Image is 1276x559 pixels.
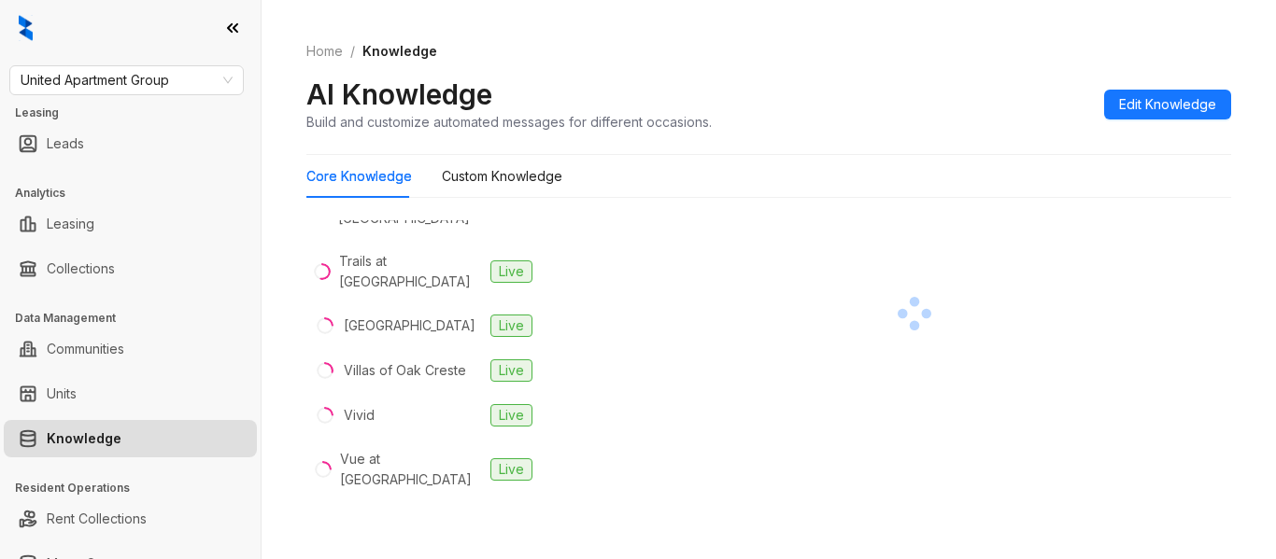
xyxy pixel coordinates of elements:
[47,125,84,162] a: Leads
[490,314,532,337] span: Live
[21,66,233,94] span: United Apartment Group
[15,310,261,327] h3: Data Management
[4,250,257,287] li: Collections
[490,359,532,382] span: Live
[4,125,257,162] li: Leads
[47,420,121,457] a: Knowledge
[344,360,466,381] div: Villas of Oak Creste
[306,166,412,187] div: Core Knowledge
[1119,94,1216,115] span: Edit Knowledge
[47,330,124,368] a: Communities
[19,15,33,41] img: logo
[15,185,261,202] h3: Analytics
[4,500,257,538] li: Rent Collections
[344,405,375,426] div: Vivid
[15,480,261,496] h3: Resident Operations
[339,251,483,292] div: Trails at [GEOGRAPHIC_DATA]
[442,166,562,187] div: Custom Knowledge
[490,260,532,283] span: Live
[47,205,94,243] a: Leasing
[4,330,257,368] li: Communities
[15,105,261,121] h3: Leasing
[47,250,115,287] a: Collections
[4,205,257,243] li: Leasing
[47,375,77,412] a: Units
[340,449,483,490] div: Vue at [GEOGRAPHIC_DATA]
[350,41,355,62] li: /
[490,458,532,481] span: Live
[4,375,257,412] li: Units
[1104,90,1231,119] button: Edit Knowledge
[47,500,147,538] a: Rent Collections
[303,41,347,62] a: Home
[344,315,475,336] div: [GEOGRAPHIC_DATA]
[306,112,712,132] div: Build and customize automated messages for different occasions.
[490,404,532,426] span: Live
[362,43,437,59] span: Knowledge
[4,420,257,457] li: Knowledge
[306,77,492,112] h2: AI Knowledge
